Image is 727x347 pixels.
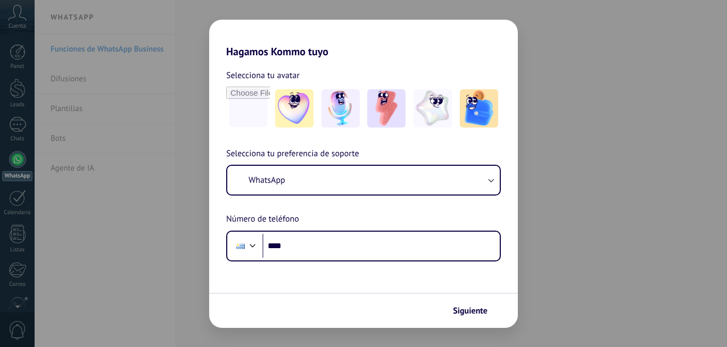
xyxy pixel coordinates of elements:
[209,20,518,58] h2: Hagamos Kommo tuyo
[367,89,406,128] img: -3.jpeg
[227,166,500,194] button: WhatsApp
[230,235,251,257] div: Uruguay: + 598
[460,89,498,128] img: -5.jpeg
[414,89,452,128] img: -4.jpeg
[226,213,299,226] span: Número de teléfono
[448,302,502,320] button: Siguiente
[453,307,488,315] span: Siguiente
[249,175,285,185] span: WhatsApp
[275,89,313,128] img: -1.jpeg
[226,147,359,161] span: Selecciona tu preferencia de soporte
[226,69,300,82] span: Selecciona tu avatar
[321,89,360,128] img: -2.jpeg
